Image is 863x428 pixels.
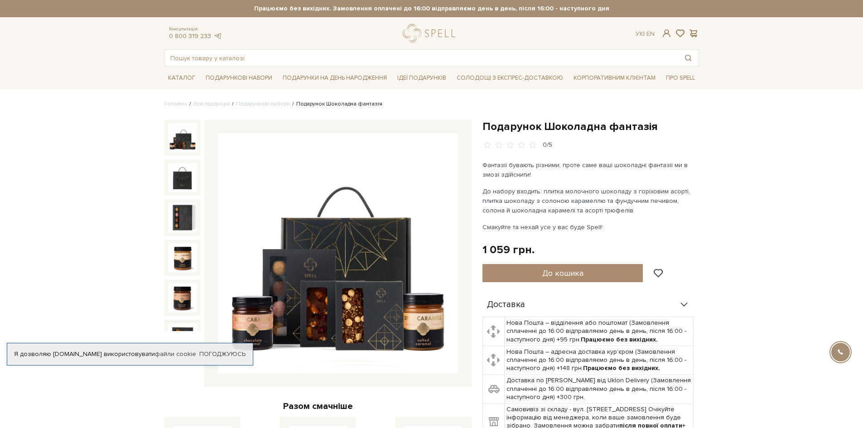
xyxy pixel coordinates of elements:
span: | [643,30,645,38]
span: Консультація: [169,26,222,32]
div: 0/5 [543,141,552,149]
strong: Працюємо без вихідних. Замовлення оплачені до 16:00 відправляємо день в день, після 16:00 - насту... [164,5,699,13]
div: Я дозволяю [DOMAIN_NAME] використовувати [7,350,253,358]
a: Про Spell [662,71,699,85]
p: Фантазії бувають різними, проте саме ваші шоколадні фантазії ми в змозі здійснити! [482,160,695,179]
a: 0 800 319 233 [169,32,211,40]
h1: Подарунок Шоколадна фантазія [482,120,699,134]
div: Ук [636,30,655,38]
li: Подарунок Шоколадна фантазія [290,100,382,108]
input: Пошук товару у каталозі [165,50,678,66]
a: файли cookie [155,350,196,358]
a: Подарункові набори [236,101,290,107]
button: Пошук товару у каталозі [678,50,699,66]
a: Подарункові набори [202,71,276,85]
td: Нова Пошта – адресна доставка кур'єром (Замовлення сплаченні до 16:00 відправляємо день в день, п... [505,346,694,375]
img: Подарунок Шоколадна фантазія [168,123,197,152]
a: Корпоративним клієнтам [570,71,659,85]
td: Доставка по [PERSON_NAME] від Uklon Delivery (Замовлення сплаченні до 16:00 відправляємо день в д... [505,375,694,404]
b: Працюємо без вихідних. [583,364,660,372]
a: telegram [213,32,222,40]
img: Подарунок Шоколадна фантазія [218,133,458,373]
a: Вся продукція [193,101,230,107]
span: До кошика [542,268,583,278]
a: Ідеї подарунків [394,71,450,85]
p: Смакуйте та нехай усе у вас буде Spell! [482,222,695,232]
div: 1 059 грн. [482,243,535,257]
img: Подарунок Шоколадна фантазія [168,323,197,352]
img: Подарунок Шоколадна фантазія [168,203,197,232]
a: Подарунки на День народження [279,71,391,85]
a: Головна [164,101,187,107]
a: Солодощі з експрес-доставкою [453,70,567,86]
span: Доставка [487,301,525,309]
img: Подарунок Шоколадна фантазія [168,243,197,272]
button: До кошика [482,264,643,282]
img: Подарунок Шоколадна фантазія [168,163,197,192]
a: Погоджуюсь [199,350,246,358]
a: logo [403,24,459,43]
a: Каталог [164,71,199,85]
div: Разом смачніше [164,400,472,412]
b: Працюємо без вихідних. [581,336,658,343]
a: En [646,30,655,38]
td: Нова Пошта – відділення або поштомат (Замовлення сплаченні до 16:00 відправляємо день в день, піс... [505,317,694,346]
img: Подарунок Шоколадна фантазія [168,283,197,312]
p: До набору входить: плитка молочного шоколаду з горіховим асорті, плитка шоколаду з солоною караме... [482,187,695,215]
